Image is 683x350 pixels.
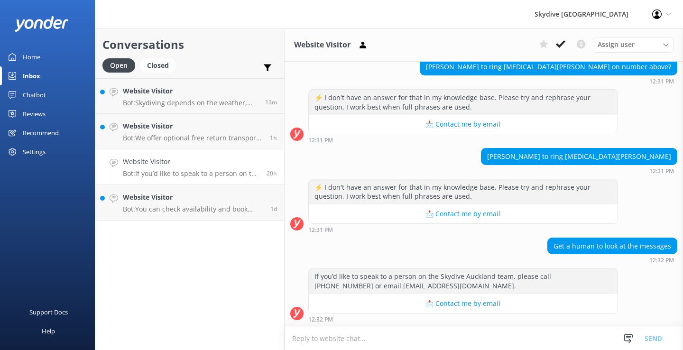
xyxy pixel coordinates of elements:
strong: 12:31 PM [308,227,333,233]
div: Sep 29 2025 12:31pm (UTC +13:00) Pacific/Auckland [308,137,618,143]
div: Assign User [593,37,674,52]
div: Sep 29 2025 12:31pm (UTC +13:00) Pacific/Auckland [308,226,618,233]
div: If you’d like to speak to a person on the Skydive Auckland team, please call [PHONE_NUMBER] or em... [309,268,618,294]
div: Sep 29 2025 12:32pm (UTC +13:00) Pacific/Auckland [308,316,618,322]
div: [PERSON_NAME] to ring [MEDICAL_DATA][PERSON_NAME] [481,148,677,165]
div: Sep 29 2025 12:31pm (UTC +13:00) Pacific/Auckland [481,167,677,174]
button: 📩 Contact me by email [309,294,618,313]
div: Chatbot [23,85,46,104]
div: Closed [140,58,176,73]
a: Open [102,60,140,70]
span: Sep 30 2025 08:08am (UTC +13:00) Pacific/Auckland [270,134,277,142]
h3: Website Visitor [294,39,351,51]
span: Assign user [598,39,635,50]
div: Open [102,58,135,73]
h2: Conversations [102,36,277,54]
strong: 12:31 PM [308,138,333,143]
p: Bot: Skydiving depends on the weather, which can change quickly. To confirm your skydive, you’ll ... [123,99,258,107]
div: ⚡ I don't have an answer for that in my knowledge base. Please try and rephrase your question, I ... [309,179,618,204]
strong: 12:31 PM [649,79,674,84]
a: Website VisitorBot:Skydiving depends on the weather, which can change quickly. To confirm your sk... [95,78,284,114]
p: Bot: We offer optional free return transport from [GEOGRAPHIC_DATA], which you can book with your... [123,134,263,142]
div: Inbox [23,66,40,85]
div: ⚡ I don't have an answer for that in my knowledge base. Please try and rephrase your question, I ... [309,90,618,115]
div: Recommend [23,123,59,142]
h4: Website Visitor [123,192,263,203]
div: Get a human to look at the messages [548,238,677,254]
strong: 12:32 PM [649,258,674,263]
strong: 12:31 PM [649,168,674,174]
img: yonder-white-logo.png [14,16,69,32]
div: Sep 29 2025 12:32pm (UTC +13:00) Pacific/Auckland [547,257,677,263]
span: Sep 29 2025 12:32pm (UTC +13:00) Pacific/Auckland [267,169,277,177]
button: 📩 Contact me by email [309,115,618,134]
a: Closed [140,60,181,70]
h4: Website Visitor [123,121,263,131]
div: [PERSON_NAME] to ring [MEDICAL_DATA][PERSON_NAME] on number above? [420,59,677,75]
div: Reviews [23,104,46,123]
div: Support Docs [29,303,68,322]
span: Sep 30 2025 09:11am (UTC +13:00) Pacific/Auckland [265,98,277,106]
h4: Website Visitor [123,157,259,167]
h4: Website Visitor [123,86,258,96]
p: Bot: If you’d like to speak to a person on the Skydive Auckland team, please call [PHONE_NUMBER] ... [123,169,259,178]
strong: 12:32 PM [308,317,333,322]
div: Sep 29 2025 12:31pm (UTC +13:00) Pacific/Auckland [420,78,677,84]
span: Sep 29 2025 06:12am (UTC +13:00) Pacific/Auckland [270,205,277,213]
a: Website VisitorBot:If you’d like to speak to a person on the Skydive Auckland team, please call [... [95,149,284,185]
div: Settings [23,142,46,161]
div: Home [23,47,40,66]
div: Help [42,322,55,341]
a: Website VisitorBot:We offer optional free return transport from [GEOGRAPHIC_DATA], which you can ... [95,114,284,149]
p: Bot: You can check availability and book your skydiving experience on our website by clicking 'Bo... [123,205,263,213]
a: Website VisitorBot:You can check availability and book your skydiving experience on our website b... [95,185,284,221]
button: 📩 Contact me by email [309,204,618,223]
